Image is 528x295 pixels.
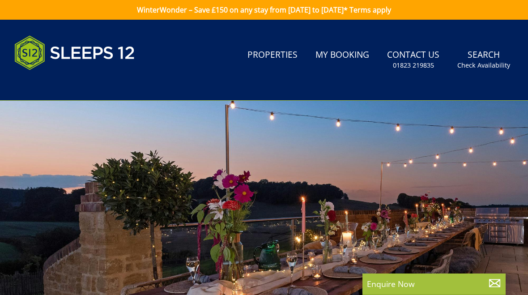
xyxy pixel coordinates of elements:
iframe: Customer reviews powered by Trustpilot [10,81,104,88]
a: Contact Us01823 219835 [383,45,443,74]
a: SearchCheck Availability [454,45,514,74]
small: Check Availability [457,61,510,70]
a: Properties [244,45,301,65]
p: Enquire Now [367,278,501,290]
a: My Booking [312,45,373,65]
small: 01823 219835 [393,61,434,70]
img: Sleeps 12 [14,30,135,75]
